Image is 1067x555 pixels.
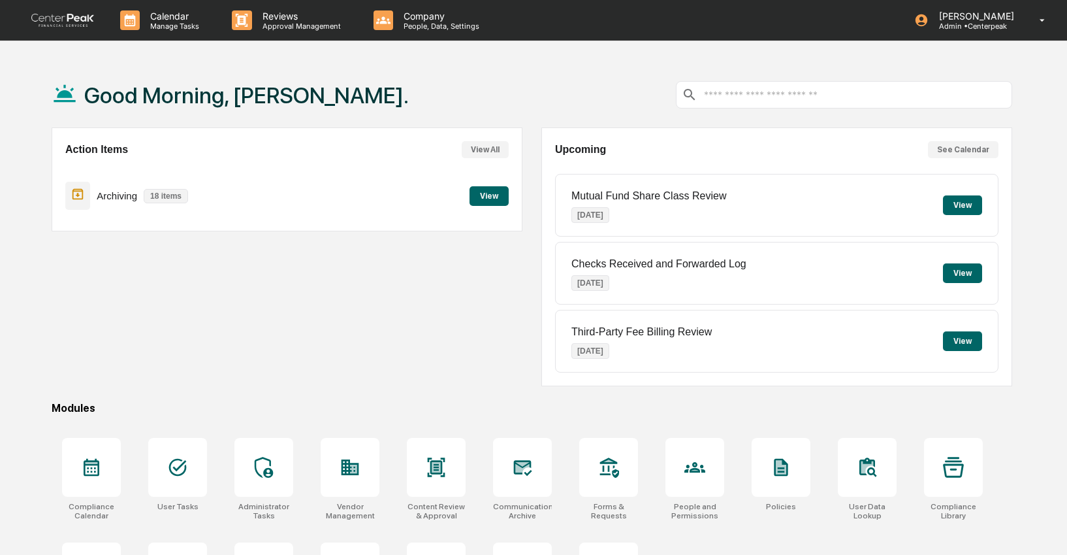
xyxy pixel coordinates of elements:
p: Admin • Centerpeak [929,22,1021,31]
p: Archiving [97,190,137,201]
p: Reviews [252,10,347,22]
iframe: Open customer support [1025,512,1060,547]
div: User Tasks [157,502,199,511]
p: People, Data, Settings [393,22,486,31]
div: Vendor Management [321,502,379,520]
div: Policies [766,502,796,511]
div: Modules [52,402,1012,414]
div: Communications Archive [493,502,552,520]
button: View [943,331,982,351]
p: [DATE] [571,275,609,291]
p: Company [393,10,486,22]
p: [PERSON_NAME] [929,10,1021,22]
div: Forms & Requests [579,502,638,520]
img: logo [31,14,94,27]
p: Approval Management [252,22,347,31]
div: Content Review & Approval [407,502,466,520]
p: Checks Received and Forwarded Log [571,258,746,270]
p: [DATE] [571,207,609,223]
div: Administrator Tasks [234,502,293,520]
p: Mutual Fund Share Class Review [571,190,726,202]
h1: Good Morning, [PERSON_NAME]. [84,82,409,109]
div: Compliance Calendar [62,502,121,520]
p: Third-Party Fee Billing Review [571,326,712,338]
h2: Action Items [65,144,128,156]
a: View [470,189,509,201]
button: See Calendar [928,141,998,158]
p: 18 items [144,189,188,203]
button: View All [462,141,509,158]
p: Calendar [140,10,206,22]
button: View [470,186,509,206]
div: People and Permissions [665,502,724,520]
div: User Data Lookup [838,502,897,520]
div: Compliance Library [924,502,983,520]
button: View [943,195,982,215]
button: View [943,263,982,283]
p: [DATE] [571,343,609,359]
h2: Upcoming [555,144,606,156]
p: Manage Tasks [140,22,206,31]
